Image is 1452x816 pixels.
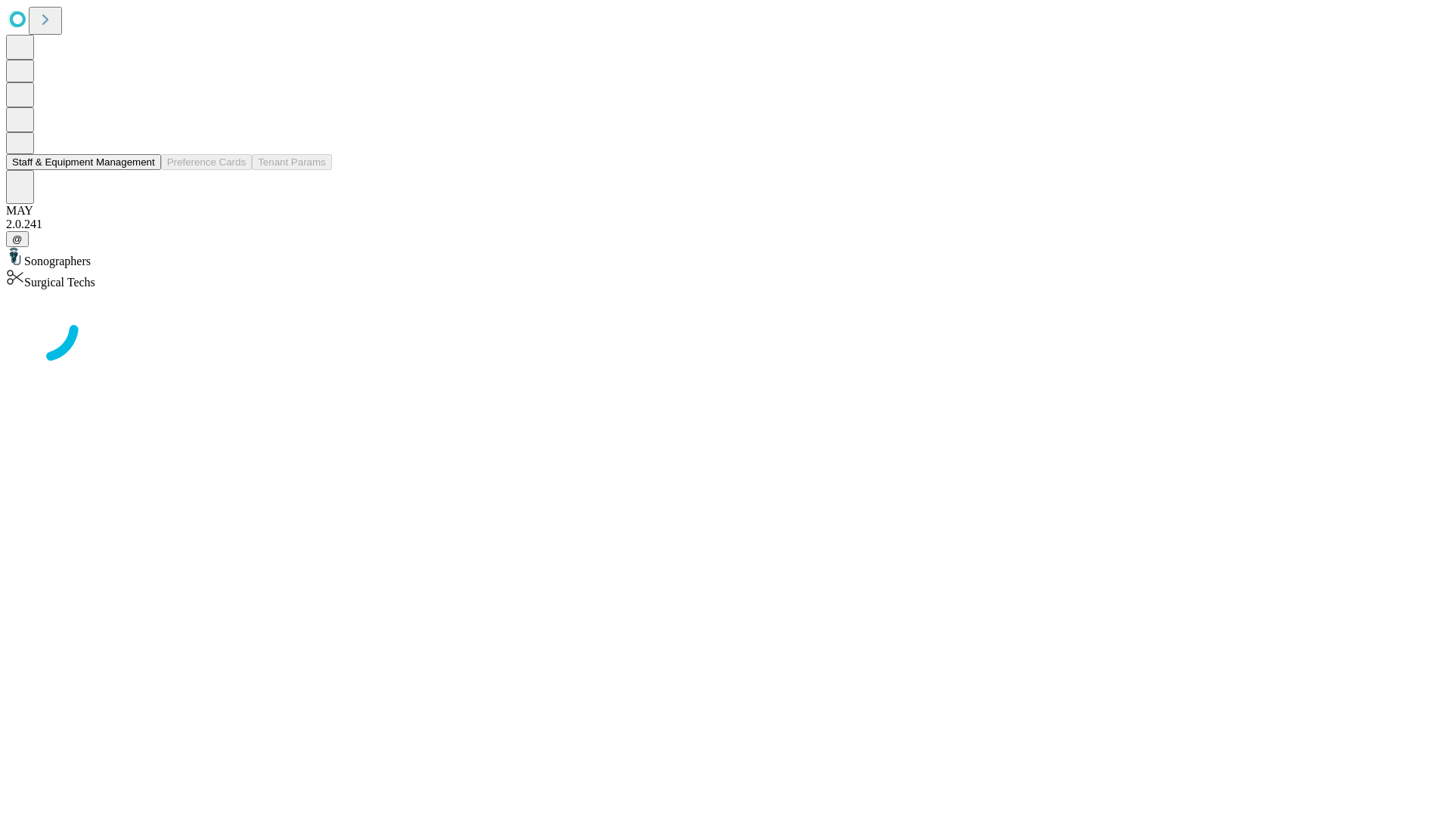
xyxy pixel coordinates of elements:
[6,231,29,247] button: @
[12,233,23,245] span: @
[252,154,332,170] button: Tenant Params
[6,218,1446,231] div: 2.0.241
[6,154,161,170] button: Staff & Equipment Management
[6,268,1446,289] div: Surgical Techs
[161,154,252,170] button: Preference Cards
[6,204,1446,218] div: MAY
[6,247,1446,268] div: Sonographers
